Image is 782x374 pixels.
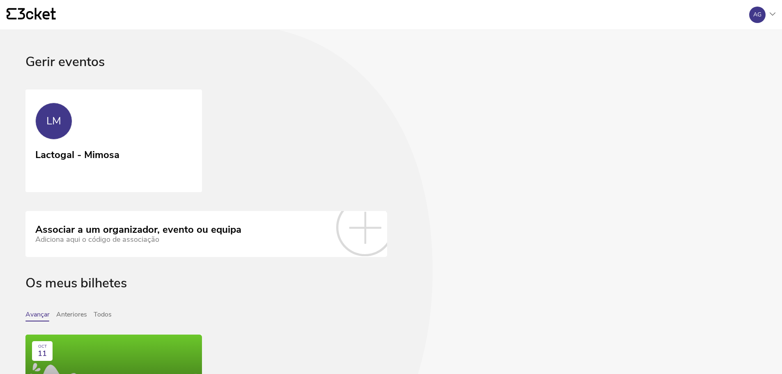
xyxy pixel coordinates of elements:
a: Associar a um organizador, evento ou equipa Adiciona aqui o código de associação [25,211,387,257]
a: LM Lactogal - Mimosa [25,89,202,192]
div: Gerir eventos [25,55,757,89]
div: OCT [38,344,47,349]
button: Anteriores [56,311,87,321]
div: AG [753,11,761,18]
div: Lactogal - Mimosa [35,146,119,161]
button: Avançar [25,311,50,321]
div: Os meus bilhetes [25,276,757,311]
div: Associar a um organizador, evento ou equipa [35,224,241,236]
g: {' '} [7,8,16,20]
button: Todos [94,311,112,321]
span: 11 [38,349,47,358]
div: LM [46,115,61,127]
a: {' '} [7,8,56,22]
div: Adiciona aqui o código de associação [35,235,241,244]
